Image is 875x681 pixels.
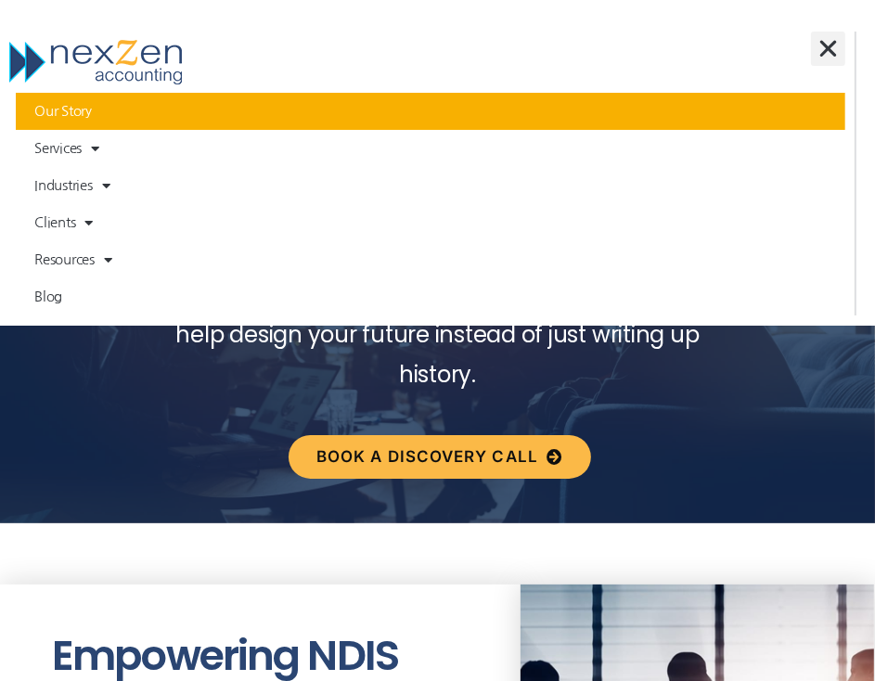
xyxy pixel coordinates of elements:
[16,278,845,315] a: Blog
[316,449,538,465] span: Book a discovery call
[16,241,845,278] a: Resources
[289,435,591,479] a: Book a discovery call
[16,204,845,241] a: Clients
[16,130,845,167] a: Services
[811,32,845,67] div: Menu Toggle
[16,167,845,204] a: Industries
[16,93,845,130] a: Our Story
